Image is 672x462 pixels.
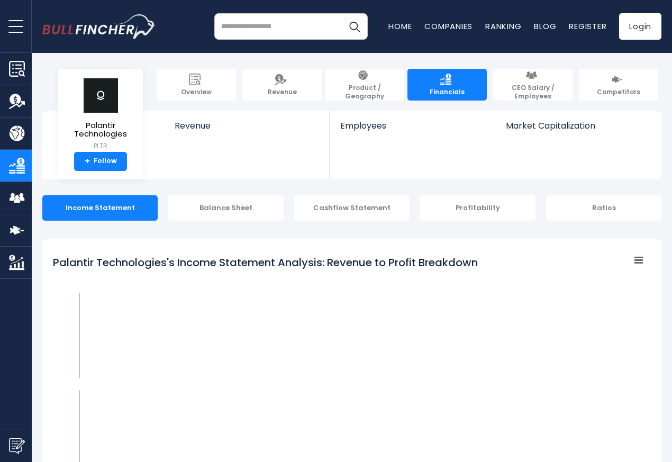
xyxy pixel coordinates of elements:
[619,13,661,40] a: Login
[495,111,660,149] a: Market Capitalization
[157,69,236,101] a: Overview
[430,88,465,96] span: Financials
[341,13,368,40] button: Search
[325,69,404,101] a: Product / Geography
[67,141,134,151] small: PLTR
[53,255,478,270] tspan: Palantir Technologies's Income Statement Analysis: Revenue to Profit Breakdown
[85,157,90,166] strong: +
[74,152,127,171] a: +Follow
[424,21,473,32] a: Companies
[294,195,410,221] div: Cashflow Statement
[498,84,567,100] span: CEO Salary / Employees
[407,69,487,101] a: Financials
[597,88,640,96] span: Competitors
[66,77,135,152] a: Palantir Technologies PLTR
[569,21,606,32] a: Register
[42,14,156,39] a: Go to homepage
[485,21,521,32] a: Ranking
[164,111,330,149] a: Revenue
[493,69,573,101] a: CEO Salary / Employees
[340,121,484,131] span: Employees
[546,195,661,221] div: Ratios
[168,195,284,221] div: Balance Sheet
[420,195,535,221] div: Profitability
[181,88,212,96] span: Overview
[242,69,322,101] a: Revenue
[175,121,319,131] span: Revenue
[330,111,494,149] a: Employees
[67,121,134,139] span: Palantir Technologies
[330,84,399,100] span: Product / Geography
[506,121,650,131] span: Market Capitalization
[579,69,658,101] a: Competitors
[268,88,297,96] span: Revenue
[42,195,158,221] div: Income Statement
[388,21,412,32] a: Home
[534,21,556,32] a: Blog
[42,14,156,39] img: bullfincher logo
